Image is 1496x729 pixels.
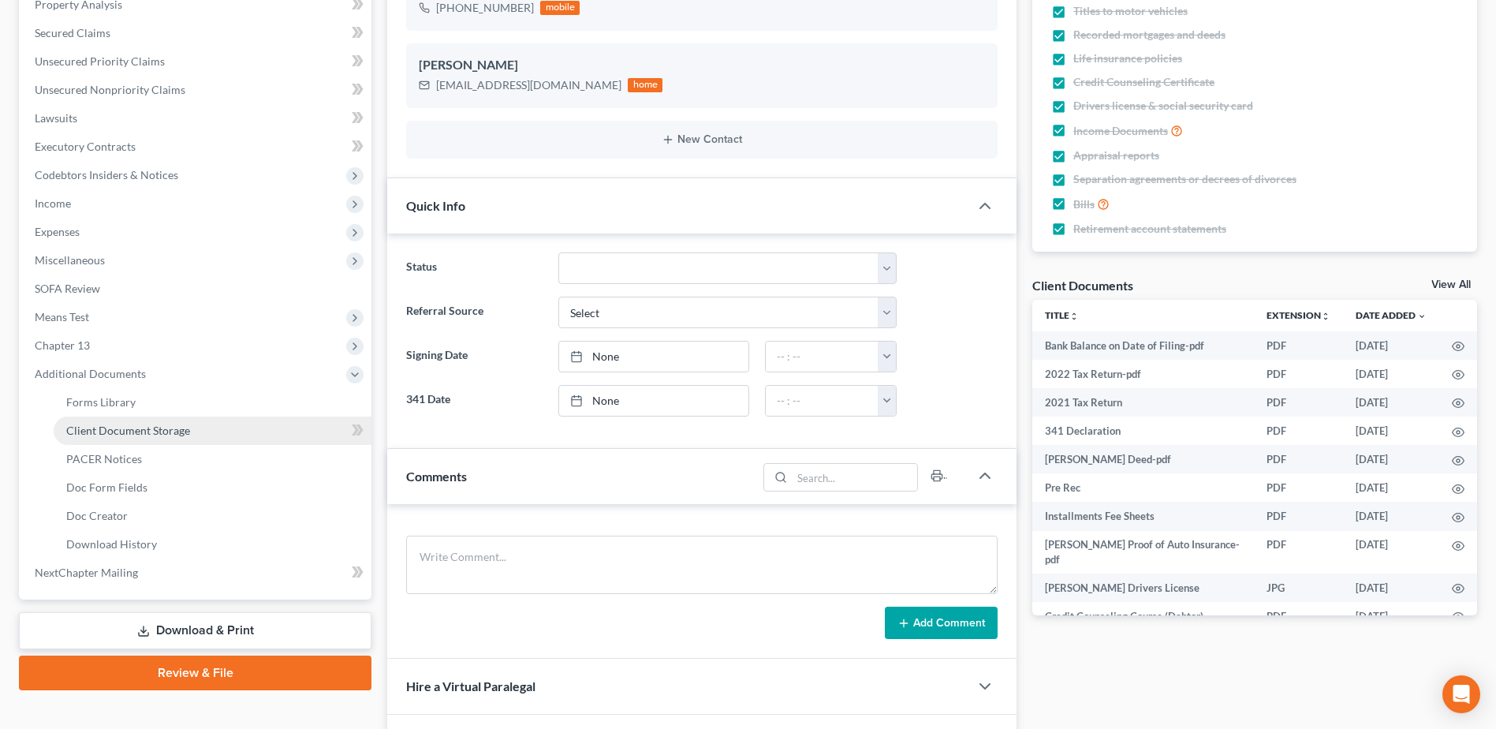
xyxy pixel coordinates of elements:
span: Retirement account statements [1073,221,1226,237]
span: Income Documents [1073,123,1168,139]
div: [EMAIL_ADDRESS][DOMAIN_NAME] [436,77,621,93]
td: [DATE] [1343,331,1439,360]
span: Miscellaneous [35,253,105,267]
i: expand_more [1417,312,1427,321]
i: unfold_more [1069,312,1079,321]
td: JPG [1254,574,1343,602]
td: PDF [1254,502,1343,530]
a: SOFA Review [22,275,371,303]
td: [DATE] [1343,445,1439,473]
span: Drivers license & social security card [1073,98,1253,114]
span: Expenses [35,225,80,238]
a: Doc Form Fields [54,473,371,502]
span: Chapter 13 [35,338,90,352]
td: 341 Declaration [1032,417,1254,445]
td: [PERSON_NAME] Proof of Auto Insurance-pdf [1032,531,1254,574]
td: 2022 Tax Return-pdf [1032,360,1254,388]
a: Executory Contracts [22,133,371,161]
a: None [559,386,748,416]
span: Life insurance policies [1073,50,1182,66]
td: [PERSON_NAME] Drivers License [1032,574,1254,602]
a: Secured Claims [22,19,371,47]
span: Credit Counseling Certificate [1073,74,1214,90]
td: PDF [1254,445,1343,473]
span: Recorded mortgages and deeds [1073,27,1226,43]
td: 2021 Tax Return [1032,388,1254,417]
div: Open Intercom Messenger [1442,675,1480,713]
a: Forms Library [54,388,371,417]
td: [DATE] [1343,602,1439,630]
a: Unsecured Nonpriority Claims [22,76,371,104]
span: Codebtors Insiders & Notices [35,168,178,181]
span: Separation agreements or decrees of divorces [1073,171,1296,187]
input: Search... [792,464,917,491]
td: PDF [1254,417,1343,445]
td: PDF [1254,473,1343,502]
span: Unsecured Priority Claims [35,54,165,68]
span: Doc Creator [66,509,128,522]
span: PACER Notices [66,452,142,465]
a: Date Added expand_more [1356,309,1427,321]
span: SOFA Review [35,282,100,295]
a: View All [1431,279,1471,290]
td: [DATE] [1343,360,1439,388]
input: -- : -- [766,386,879,416]
button: New Contact [419,133,985,146]
label: Signing Date [398,341,550,372]
td: PDF [1254,388,1343,417]
td: [DATE] [1343,574,1439,602]
div: [PERSON_NAME] [419,56,985,75]
td: PDF [1254,531,1343,574]
td: [DATE] [1343,417,1439,445]
span: Download History [66,537,157,551]
td: PDF [1254,331,1343,360]
a: Download History [54,530,371,559]
span: Quick Info [406,198,465,213]
td: PDF [1254,602,1343,630]
span: Comments [406,469,467,484]
span: Titles to motor vehicles [1073,3,1188,19]
span: Executory Contracts [35,140,136,153]
span: Means Test [35,310,89,323]
span: Client Document Storage [66,424,190,437]
a: Extensionunfold_more [1267,309,1330,321]
a: PACER Notices [54,445,371,473]
td: Credit Counseling Course (Debtor) [1032,602,1254,630]
button: Add Comment [885,607,998,640]
span: NextChapter Mailing [35,566,138,579]
a: Review & File [19,656,371,690]
span: Secured Claims [35,26,110,39]
td: [DATE] [1343,502,1439,530]
a: Unsecured Priority Claims [22,47,371,76]
a: NextChapter Mailing [22,559,371,587]
a: Titleunfold_more [1045,309,1079,321]
span: Forms Library [66,395,136,409]
a: Doc Creator [54,502,371,530]
div: mobile [540,1,580,15]
td: [PERSON_NAME] Deed-pdf [1032,445,1254,473]
span: Bills [1073,196,1095,212]
label: Status [398,252,550,284]
label: Referral Source [398,297,550,328]
span: Income [35,196,71,210]
td: Installments Fee Sheets [1032,502,1254,530]
td: [DATE] [1343,473,1439,502]
td: Bank Balance on Date of Filing-pdf [1032,331,1254,360]
span: Hire a Virtual Paralegal [406,679,535,693]
span: Appraisal reports [1073,148,1159,163]
a: None [559,342,748,372]
a: Lawsuits [22,104,371,133]
label: 341 Date [398,385,550,417]
input: -- : -- [766,342,879,372]
div: Client Documents [1032,277,1133,293]
span: Lawsuits [35,111,77,125]
td: PDF [1254,360,1343,388]
td: [DATE] [1343,388,1439,417]
span: Unsecured Nonpriority Claims [35,83,185,96]
span: Additional Documents [35,367,146,380]
a: Download & Print [19,612,371,649]
td: [DATE] [1343,531,1439,574]
i: unfold_more [1321,312,1330,321]
span: Doc Form Fields [66,480,147,494]
a: Client Document Storage [54,417,371,445]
